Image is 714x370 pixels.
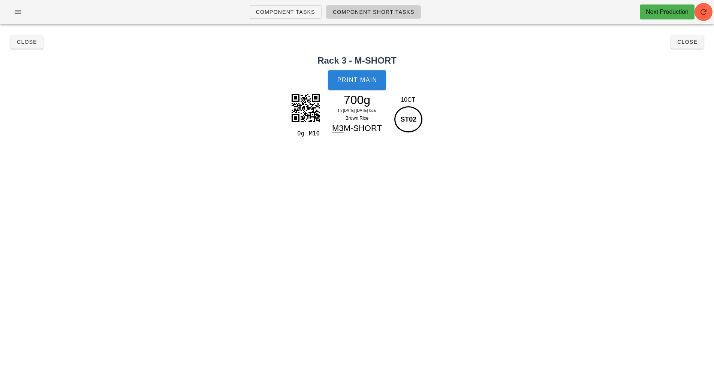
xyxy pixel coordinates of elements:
[332,123,344,133] span: M3
[325,114,390,122] div: Brown Rice
[392,95,424,104] div: 10CT
[337,77,377,83] span: Print Main
[646,7,689,16] div: Next Production
[344,123,382,133] span: M-SHORT
[290,129,306,138] div: 0g
[337,108,376,113] span: Th [DATE]-[DATE] local
[306,129,321,138] div: M10
[671,35,704,49] button: Close
[328,70,386,90] button: Print Main
[326,5,421,19] a: Component Short Tasks
[394,106,422,132] div: ST02
[255,9,315,15] span: Component Tasks
[677,39,698,45] span: Close
[4,54,710,67] h2: Rack 3 - M-SHORT
[287,89,324,126] img: lUkRDuVFQld2TIIDC39hByUQIquRyRTZVwAlgIWRAgZKZCxP8rxAFVnWRIhZAeSCpfndzKPtk5ZZHAQ8j3wjiyh1SykwopECB...
[325,94,390,106] div: 700g
[16,39,37,45] span: Close
[10,35,43,49] button: Close
[249,5,321,19] a: Component Tasks
[332,9,415,15] span: Component Short Tasks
